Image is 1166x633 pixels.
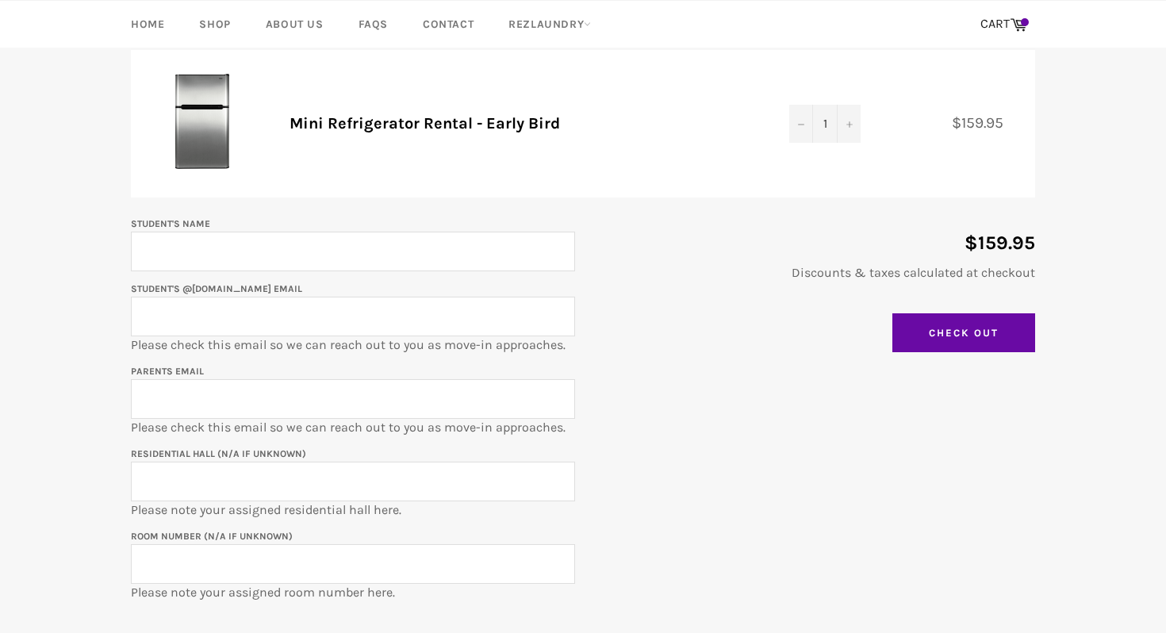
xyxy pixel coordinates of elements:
[131,531,293,542] label: Room Number (N/A if unknown)
[591,230,1035,256] p: $159.95
[115,1,180,48] a: Home
[131,283,302,294] label: Student's @[DOMAIN_NAME] email
[952,113,1019,132] span: $159.95
[837,105,861,143] button: Increase quantity
[493,1,607,48] a: RezLaundry
[131,444,575,519] p: Please note your assigned residential hall here.
[250,1,339,48] a: About Us
[343,1,404,48] a: FAQs
[290,114,560,132] a: Mini Refrigerator Rental - Early Bird
[591,264,1035,282] p: Discounts & taxes calculated at checkout
[131,218,210,229] label: Student's Name
[407,1,489,48] a: Contact
[892,313,1035,353] input: Check Out
[131,527,575,601] p: Please note your assigned room number here.
[789,105,813,143] button: Decrease quantity
[183,1,246,48] a: Shop
[155,74,250,169] img: Mini Refrigerator Rental - Early Bird
[131,448,306,459] label: Residential Hall (N/A if unknown)
[131,279,575,354] p: Please check this email so we can reach out to you as move-in approaches.
[131,362,575,436] p: Please check this email so we can reach out to you as move-in approaches.
[131,366,204,377] label: Parents email
[972,8,1035,41] a: CART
